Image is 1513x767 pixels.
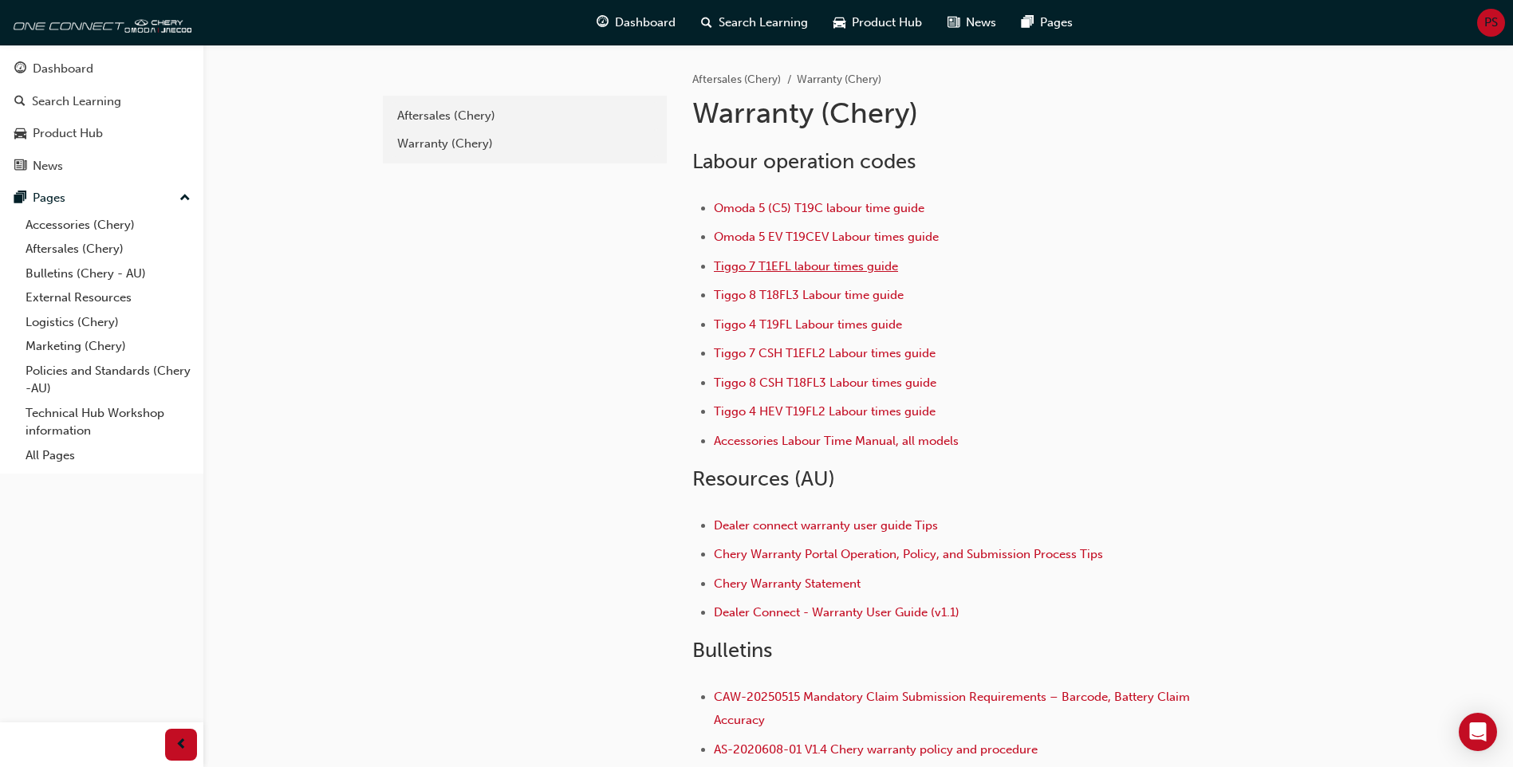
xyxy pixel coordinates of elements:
[714,576,861,591] a: Chery Warranty Statement
[1009,6,1085,39] a: pages-iconPages
[1040,14,1073,32] span: Pages
[714,259,898,273] a: Tiggo 7 T1EFL labour times guide
[692,466,835,491] span: Resources (AU)
[19,359,197,401] a: Policies and Standards (Chery -AU)
[33,60,93,78] div: Dashboard
[821,6,935,39] a: car-iconProduct Hub
[6,183,197,213] button: Pages
[6,119,197,148] a: Product Hub
[1477,9,1505,37] button: PS
[714,317,902,332] a: Tiggo 4 T19FL Labour times guide
[19,285,197,310] a: External Resources
[1459,713,1497,751] div: Open Intercom Messenger
[714,201,924,215] a: Omoda 5 (C5) T19C labour time guide
[32,92,121,111] div: Search Learning
[719,14,808,32] span: Search Learning
[6,151,197,181] a: News
[8,6,191,38] img: oneconnect
[19,262,197,286] a: Bulletins (Chery - AU)
[1022,13,1034,33] span: pages-icon
[6,87,197,116] a: Search Learning
[797,71,881,89] li: Warranty (Chery)
[1484,14,1498,32] span: PS
[714,605,959,619] a: Dealer Connect - Warranty User Guide (v1.1)
[714,434,959,448] a: Accessories Labour Time Manual, all models
[597,13,609,33] span: guage-icon
[692,96,1216,131] h1: Warranty (Chery)
[688,6,821,39] a: search-iconSearch Learning
[692,638,772,663] span: Bulletins
[397,107,652,125] div: Aftersales (Chery)
[615,14,676,32] span: Dashboard
[935,6,1009,39] a: news-iconNews
[175,735,187,755] span: prev-icon
[389,130,660,158] a: Warranty (Chery)
[19,310,197,335] a: Logistics (Chery)
[584,6,688,39] a: guage-iconDashboard
[19,401,197,443] a: Technical Hub Workshop information
[852,14,922,32] span: Product Hub
[33,189,65,207] div: Pages
[833,13,845,33] span: car-icon
[714,376,936,390] a: Tiggo 8 CSH T18FL3 Labour times guide
[6,54,197,84] a: Dashboard
[19,213,197,238] a: Accessories (Chery)
[692,149,916,174] span: Labour operation codes
[714,346,936,360] a: Tiggo 7 CSH T1EFL2 Labour times guide
[714,547,1103,561] a: Chery Warranty Portal Operation, Policy, and Submission Process Tips
[19,334,197,359] a: Marketing (Chery)
[714,690,1193,727] a: CAW-20250515 Mandatory Claim Submission Requirements – Barcode, Battery Claim Accuracy
[948,13,959,33] span: news-icon
[714,288,904,302] a: Tiggo 8 T18FL3 Labour time guide
[33,157,63,175] div: News
[14,191,26,206] span: pages-icon
[19,237,197,262] a: Aftersales (Chery)
[397,135,652,153] div: Warranty (Chery)
[14,159,26,174] span: news-icon
[14,95,26,109] span: search-icon
[966,14,996,32] span: News
[19,443,197,468] a: All Pages
[714,230,939,244] a: Omoda 5 EV T19CEV Labour times guide
[389,102,660,130] a: Aftersales (Chery)
[714,518,938,533] a: Dealer connect warranty user guide Tips
[33,124,103,143] div: Product Hub
[701,13,712,33] span: search-icon
[179,188,191,209] span: up-icon
[14,127,26,141] span: car-icon
[714,742,1038,757] a: AS-2020608-01 V1.4 Chery warranty policy and procedure
[714,404,936,419] a: Tiggo 4 HEV T19FL2 Labour times guide
[14,62,26,77] span: guage-icon
[6,51,197,183] button: DashboardSearch LearningProduct HubNews
[692,73,781,86] a: Aftersales (Chery)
